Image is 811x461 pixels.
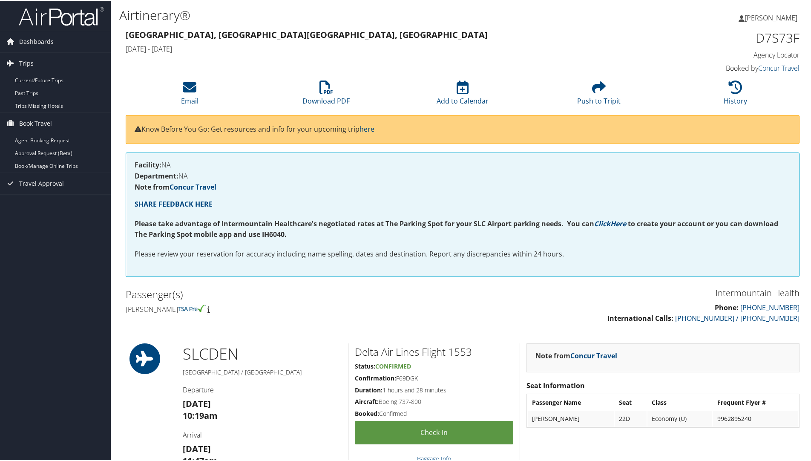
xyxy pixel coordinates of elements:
strong: Note from [135,182,216,191]
th: Class [647,394,712,409]
a: [PHONE_NUMBER] / [PHONE_NUMBER] [675,313,799,322]
strong: Status: [355,361,375,369]
strong: Phone: [715,302,739,311]
a: Email [181,84,198,105]
h4: Arrival [183,429,342,439]
a: Concur Travel [170,182,216,191]
h5: [GEOGRAPHIC_DATA] / [GEOGRAPHIC_DATA] [183,367,342,376]
td: 22D [615,410,647,426]
a: Concur Travel [570,350,617,360]
p: Know Before You Go: Get resources and info for your upcoming trip [135,123,791,134]
td: [PERSON_NAME] [528,410,614,426]
h4: [PERSON_NAME] [126,304,456,313]
a: Push to Tripit [577,84,621,105]
a: Concur Travel [758,63,799,72]
h4: NA [135,161,791,167]
a: Add to Calendar [437,84,489,105]
strong: International Calls: [607,313,673,322]
strong: Facility: [135,159,161,169]
strong: [DATE] [183,442,211,454]
a: [PERSON_NAME] [739,4,806,30]
th: Frequent Flyer # [713,394,798,409]
h5: Boeing 737-800 [355,397,513,405]
a: here [359,124,374,133]
strong: [GEOGRAPHIC_DATA], [GEOGRAPHIC_DATA] [GEOGRAPHIC_DATA], [GEOGRAPHIC_DATA] [126,28,488,40]
a: History [724,84,747,105]
strong: [DATE] [183,397,211,409]
a: Download PDF [302,84,350,105]
strong: Department: [135,170,178,180]
strong: Note from [535,350,617,360]
strong: Booked: [355,409,379,417]
h5: Confirmed [355,409,513,417]
th: Seat [615,394,647,409]
img: tsa-precheck.png [178,304,206,311]
span: Confirmed [375,361,411,369]
h4: Booked by [641,63,799,72]
strong: 10:19am [183,409,218,421]
a: SHARE FEEDBACK HERE [135,199,213,208]
h2: Passenger(s) [126,286,456,301]
h1: Airtinerary® [119,6,577,23]
span: Travel Approval [19,172,64,193]
td: Economy (U) [647,410,712,426]
a: Check-in [355,420,513,444]
strong: Seat Information [526,380,585,389]
h5: 1 hours and 28 minutes [355,385,513,394]
a: Here [610,218,626,228]
h4: Agency Locator [641,49,799,59]
h5: F69DGK [355,373,513,382]
h4: Departure [183,384,342,394]
strong: Duration: [355,385,382,393]
strong: Confirmation: [355,373,396,381]
h1: D7S73F [641,28,799,46]
span: [PERSON_NAME] [745,12,797,22]
a: Click [594,218,610,228]
h4: [DATE] - [DATE] [126,43,628,53]
a: [PHONE_NUMBER] [740,302,799,311]
strong: Please take advantage of Intermountain Healthcare's negotiated rates at The Parking Spot for your... [135,218,594,228]
strong: Aircraft: [355,397,379,405]
th: Passenger Name [528,394,614,409]
td: 9962895240 [713,410,798,426]
h2: Delta Air Lines Flight 1553 [355,344,513,358]
p: Please review your reservation for accuracy including name spelling, dates and destination. Repor... [135,248,791,259]
h4: NA [135,172,791,179]
span: Book Travel [19,112,52,133]
h3: Intermountain Health [469,286,799,298]
img: airportal-logo.png [19,6,104,26]
span: Trips [19,52,34,73]
span: Dashboards [19,30,54,52]
h1: SLC DEN [183,343,342,364]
